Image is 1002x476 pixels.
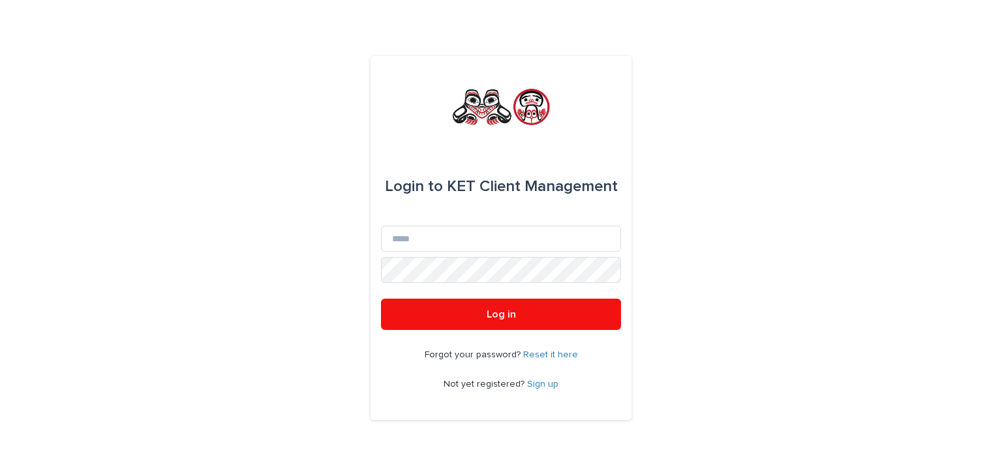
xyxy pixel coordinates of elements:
span: Log in [487,309,516,320]
span: Forgot your password? [425,350,523,359]
img: rNyI97lYS1uoOg9yXW8k [451,87,551,126]
span: Login to [385,179,443,194]
button: Log in [381,299,621,330]
span: Not yet registered? [444,379,527,389]
a: Reset it here [523,350,578,359]
div: KET Client Management [385,168,618,205]
a: Sign up [527,379,558,389]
